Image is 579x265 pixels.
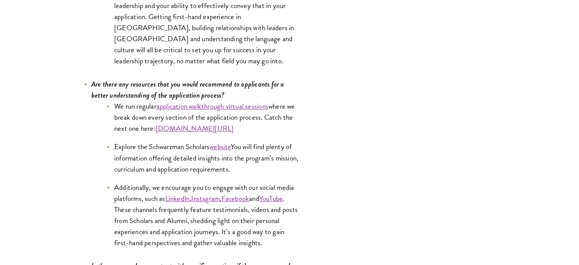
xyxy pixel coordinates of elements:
[191,193,220,204] a: Instagram
[156,123,234,134] a: [DOMAIN_NAME][URL]
[107,101,301,134] li: We run regular where we break down every section of the application process. Catch the next one h...
[91,79,284,100] i: Are there any resources that you would recommend to applicants for a better understanding of the ...
[107,141,301,174] li: Explore the Schwarzman Scholars You will find plenty of information offering detailed insights in...
[209,141,230,152] a: website
[221,193,249,204] a: Facebook
[165,193,190,204] a: LinkedIn
[259,193,283,204] a: YouTube
[107,182,301,248] li: Additionally, we encourage you to engage with our social media platforms, such as , , and . These...
[156,101,268,112] a: application walkthrough virtual sessions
